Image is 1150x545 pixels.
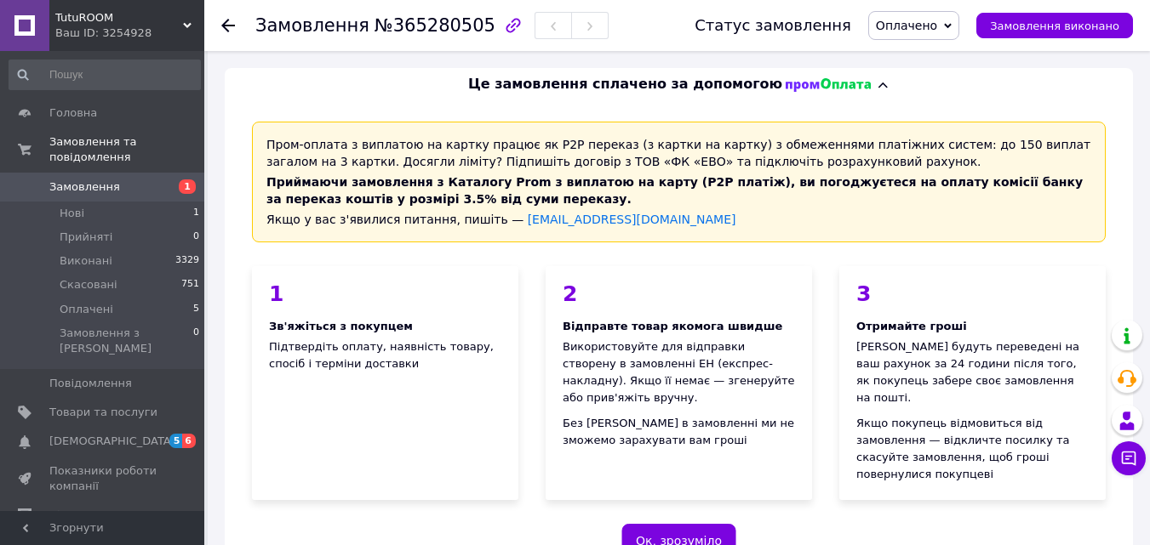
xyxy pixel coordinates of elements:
[252,122,1106,242] div: Пром-оплата з виплатою на картку працює як P2P переказ (з картки на картку) з обмеженнями платіжн...
[375,15,495,36] span: №365280505
[179,179,196,194] span: 1
[563,415,795,449] div: Без [PERSON_NAME] в замовленні ми не зможемо зарахувати вам гроші
[55,10,183,26] span: TutuROOM
[60,302,113,317] span: Оплачені
[49,179,120,195] span: Замовлення
[169,434,183,448] span: 5
[221,17,235,34] div: Повернутися назад
[468,75,782,94] span: Це замовлення сплачено за допомогою
[49,405,157,420] span: Товари та послуги
[60,253,112,269] span: Виконані
[193,302,199,317] span: 5
[49,134,204,165] span: Замовлення та повідомлення
[269,320,413,332] span: Зв'яжіться з покупцем
[55,26,204,41] div: Ваш ID: 3254928
[252,266,518,500] div: Підтвердіть оплату, наявність товару, спосіб і терміни доставки
[563,320,782,332] span: Відправте товар якомога швидше
[49,376,132,391] span: Повідомлення
[60,277,117,292] span: Скасовані
[181,277,199,292] span: 751
[193,206,199,221] span: 1
[175,253,199,269] span: 3329
[876,19,937,32] span: Оплачено
[856,415,1089,483] div: Якщо покупець відмовиться від замовлення — відкличте посилку та скасуйте замовлення, щоб гроші по...
[856,283,1089,304] div: 3
[9,60,201,90] input: Пошук
[60,206,84,221] span: Нові
[49,105,97,121] span: Головна
[976,13,1133,38] button: Замовлення виконано
[193,230,199,245] span: 0
[563,283,795,304] div: 2
[49,508,94,523] span: Відгуки
[193,326,199,356] span: 0
[528,213,736,226] a: [EMAIL_ADDRESS][DOMAIN_NAME]
[266,211,1091,228] div: Якщо у вас з'явилися питання, пишіть —
[563,338,795,406] div: Використовуйте для відправки створену в замовленні ЕН (експрес-накладну). Якщо її немає — згенеру...
[695,17,851,34] div: Статус замовлення
[990,20,1119,32] span: Замовлення виконано
[856,320,967,332] span: Отримайте гроші
[60,326,193,356] span: Замовлення з [PERSON_NAME]
[49,463,157,494] span: Показники роботи компанії
[856,338,1089,406] div: [PERSON_NAME] будуть переведені на ваш рахунок за 24 години після того, як покупець забере своє з...
[49,434,175,449] span: [DEMOGRAPHIC_DATA]
[1112,441,1146,475] button: Чат з покупцем
[269,283,501,304] div: 1
[60,230,112,245] span: Прийняті
[182,434,196,448] span: 6
[266,175,1083,206] span: Приймаючи замовлення з Каталогу Prom з виплатою на карту (Р2Р платіж), ви погоджуєтеся на оплату ...
[255,15,369,36] span: Замовлення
